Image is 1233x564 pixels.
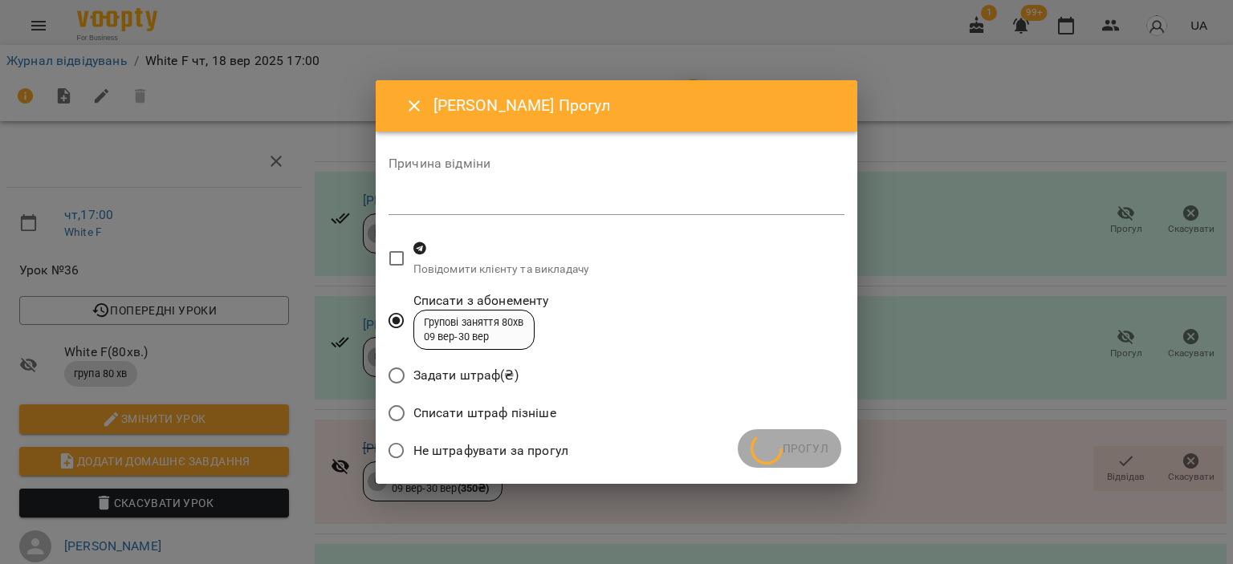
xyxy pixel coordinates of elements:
[413,441,568,461] span: Не штрафувати за прогул
[395,87,433,125] button: Close
[389,157,844,170] label: Причина відміни
[433,93,838,118] h6: [PERSON_NAME] Прогул
[424,315,524,345] div: Групові заняття 80хв 09 вер - 30 вер
[413,366,519,385] span: Задати штраф(₴)
[413,262,590,278] p: Повідомити клієнту та викладачу
[413,404,556,423] span: Списати штраф пізніше
[413,291,549,310] span: Списати з абонементу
